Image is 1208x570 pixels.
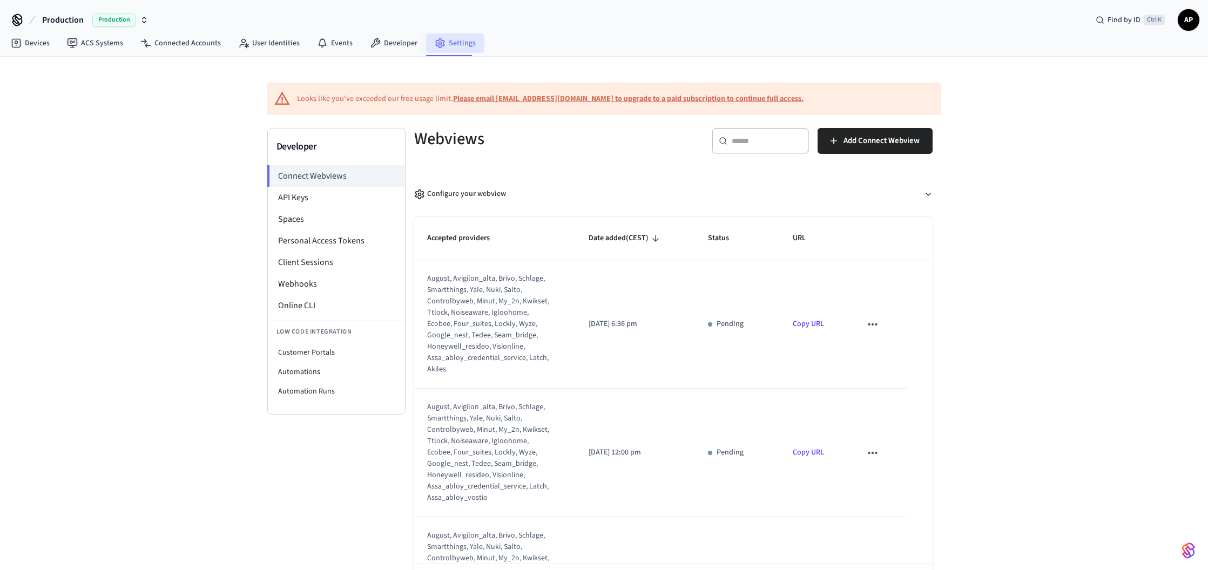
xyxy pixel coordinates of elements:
[268,295,405,316] li: Online CLI
[2,33,58,53] a: Devices
[1144,15,1165,25] span: Ctrl K
[414,188,506,200] div: Configure your webview
[453,93,804,104] a: Please email [EMAIL_ADDRESS][DOMAIN_NAME] to upgrade to a paid subscription to continue full access.
[268,230,405,252] li: Personal Access Tokens
[268,343,405,362] li: Customer Portals
[1182,542,1195,559] img: SeamLogoGradient.69752ec5.svg
[1087,10,1173,30] div: Find by IDCtrl K
[267,165,405,187] li: Connect Webviews
[843,134,920,148] span: Add Connect Webview
[276,139,396,154] h3: Developer
[1108,15,1140,25] span: Find by ID
[414,180,933,208] button: Configure your webview
[268,321,405,343] li: Low Code Integration
[717,447,744,458] p: Pending
[426,33,484,53] a: Settings
[132,33,230,53] a: Connected Accounts
[427,402,549,504] div: august, avigilon_alta, brivo, schlage, smartthings, yale, nuki, salto, controlbyweb, minut, my_2n...
[793,318,824,329] a: Copy URL
[427,273,549,375] div: august, avigilon_alta, brivo, schlage, smartthings, yale, nuki, salto, controlbyweb, minut, my_2n...
[268,273,405,295] li: Webhooks
[589,318,682,330] p: [DATE] 6:36 pm
[42,13,84,26] span: Production
[793,447,824,458] a: Copy URL
[589,230,663,247] span: Date added(CEST)
[268,208,405,230] li: Spaces
[268,362,405,382] li: Automations
[230,33,308,53] a: User Identities
[1179,10,1198,30] span: AP
[361,33,426,53] a: Developer
[818,128,933,154] button: Add Connect Webview
[268,252,405,273] li: Client Sessions
[589,447,682,458] p: [DATE] 12:00 pm
[414,128,667,150] h5: Webviews
[708,230,743,247] span: Status
[427,230,504,247] span: Accepted providers
[793,230,820,247] span: URL
[92,13,136,27] span: Production
[58,33,132,53] a: ACS Systems
[717,318,744,330] p: Pending
[268,187,405,208] li: API Keys
[268,382,405,401] li: Automation Runs
[1178,9,1199,31] button: AP
[297,93,804,105] div: Looks like you've exceeded our free usage limit.
[308,33,361,53] a: Events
